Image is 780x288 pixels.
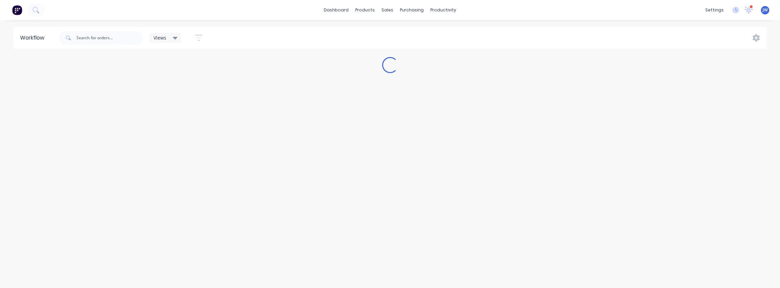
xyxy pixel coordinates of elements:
[154,34,166,41] span: Views
[427,5,460,15] div: productivity
[352,5,378,15] div: products
[320,5,352,15] a: dashboard
[20,34,48,42] div: Workflow
[378,5,397,15] div: sales
[763,7,768,13] span: JW
[397,5,427,15] div: purchasing
[12,5,22,15] img: Factory
[702,5,727,15] div: settings
[76,31,143,45] input: Search for orders...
